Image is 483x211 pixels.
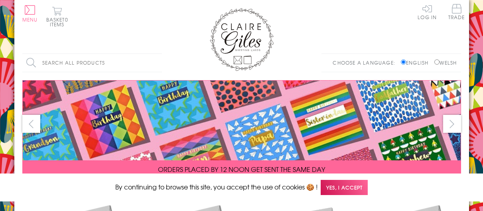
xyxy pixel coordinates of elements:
[333,59,399,66] p: Choose a language:
[22,5,38,22] button: Menu
[210,8,274,71] img: Claire Giles Greetings Cards
[50,16,68,28] span: 0 items
[22,115,40,133] button: prev
[443,115,461,133] button: next
[22,16,38,23] span: Menu
[448,4,465,20] span: Trade
[401,59,406,65] input: English
[154,54,162,72] input: Search
[434,59,457,66] label: Welsh
[46,6,68,27] button: Basket0 items
[401,59,432,66] label: English
[434,59,440,65] input: Welsh
[321,180,368,195] span: Yes, I accept
[158,164,325,174] span: ORDERS PLACED BY 12 NOON GET SENT THE SAME DAY
[418,4,437,20] a: Log In
[448,4,465,21] a: Trade
[22,54,162,72] input: Search all products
